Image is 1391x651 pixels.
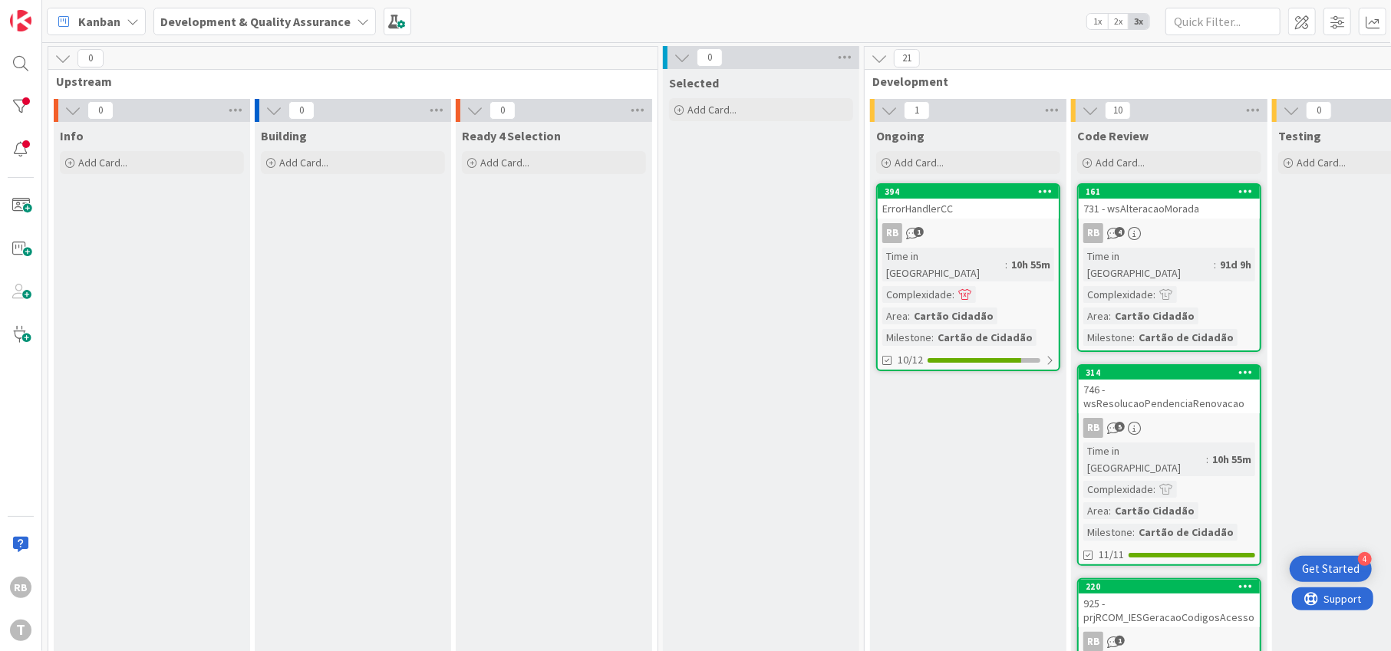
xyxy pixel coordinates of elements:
a: 394ErrorHandlerCCRBTime in [GEOGRAPHIC_DATA]:10h 55mComplexidade:Area:Cartão CidadãoMilestone:Car... [876,183,1060,371]
div: Complexidade [1083,286,1153,303]
div: Open Get Started checklist, remaining modules: 4 [1290,556,1372,582]
div: RB [1079,223,1260,243]
span: 2x [1108,14,1129,29]
span: 1 [904,101,930,120]
div: Milestone [1083,329,1132,346]
div: 925 - prjRCOM_IESGeracaoCodigosAcesso [1079,593,1260,627]
span: 0 [697,48,723,67]
div: Area [882,307,908,324]
span: 10 [1105,101,1131,120]
span: Add Card... [687,103,737,117]
a: 161731 - wsAlteracaoMoradaRBTime in [GEOGRAPHIC_DATA]:91d 9hComplexidade:Area:Cartão CidadãoMiles... [1077,183,1261,352]
span: Upstream [56,74,638,89]
div: RB [882,223,902,243]
span: : [931,329,934,346]
span: 3x [1129,14,1149,29]
div: 91d 9h [1216,256,1255,273]
div: 314746 - wsResolucaoPendenciaRenovacao [1079,366,1260,413]
div: 161731 - wsAlteracaoMorada [1079,185,1260,219]
span: 11/11 [1099,547,1124,563]
span: : [1132,329,1135,346]
div: 394 [885,186,1059,197]
input: Quick Filter... [1165,8,1281,35]
span: 4 [1115,227,1125,237]
span: Ongoing [876,128,925,143]
div: Area [1083,307,1109,324]
span: Building [261,128,307,143]
div: RB [878,223,1059,243]
span: Support [32,2,70,21]
div: 161 [1086,186,1260,197]
span: Add Card... [480,156,529,169]
div: ErrorHandlerCC [878,199,1059,219]
span: 0 [77,49,104,67]
img: Visit kanbanzone.com [10,10,31,31]
div: Time in [GEOGRAPHIC_DATA] [1083,248,1214,281]
div: 161 [1079,185,1260,199]
div: 10h 55m [1007,256,1054,273]
span: : [952,286,954,303]
div: Cartão de Cidadão [934,329,1037,346]
div: 314 [1086,367,1260,378]
span: : [1132,524,1135,541]
div: T [10,620,31,641]
div: 10h 55m [1208,451,1255,468]
span: Selected [669,75,719,90]
div: 394 [878,185,1059,199]
span: Code Review [1077,128,1149,143]
div: Milestone [882,329,931,346]
span: Ready 4 Selection [462,128,561,143]
div: Time in [GEOGRAPHIC_DATA] [882,248,1005,281]
span: : [1109,307,1111,324]
span: 5 [1115,422,1125,432]
div: 220 [1086,581,1260,592]
div: Milestone [1083,524,1132,541]
span: Kanban [78,12,120,31]
div: Complexidade [882,286,952,303]
div: 4 [1358,552,1372,566]
div: RB [1083,418,1103,438]
div: Complexidade [1083,481,1153,498]
span: 10/12 [898,352,923,368]
div: 220 [1079,580,1260,593]
span: : [908,307,910,324]
div: RB [1079,418,1260,438]
div: 731 - wsAlteracaoMorada [1079,199,1260,219]
span: Add Card... [279,156,328,169]
span: Add Card... [78,156,127,169]
div: Get Started [1302,561,1360,577]
span: : [1005,256,1007,273]
span: : [1109,502,1111,519]
span: 21 [894,49,920,67]
div: Cartão Cidadão [1111,502,1198,519]
div: Cartão de Cidadão [1135,329,1238,346]
span: Testing [1278,128,1321,143]
div: Time in [GEOGRAPHIC_DATA] [1083,442,1206,476]
span: Info [60,128,84,143]
span: 1 [914,227,924,237]
span: 0 [489,101,516,120]
span: 0 [87,101,114,120]
div: Cartão Cidadão [910,307,997,324]
span: 1x [1087,14,1108,29]
div: Area [1083,502,1109,519]
span: Add Card... [895,156,944,169]
span: : [1153,481,1155,498]
a: 314746 - wsResolucaoPendenciaRenovacaoRBTime in [GEOGRAPHIC_DATA]:10h 55mComplexidade:Area:Cartão... [1077,364,1261,566]
div: RB [10,577,31,598]
div: 220925 - prjRCOM_IESGeracaoCodigosAcesso [1079,580,1260,627]
div: Cartão Cidadão [1111,307,1198,324]
span: : [1206,451,1208,468]
span: : [1214,256,1216,273]
b: Development & Quality Assurance [160,14,351,29]
span: Add Card... [1297,156,1346,169]
div: Cartão de Cidadão [1135,524,1238,541]
span: : [1153,286,1155,303]
span: Add Card... [1096,156,1145,169]
div: RB [1083,223,1103,243]
div: 746 - wsResolucaoPendenciaRenovacao [1079,380,1260,413]
span: 0 [1306,101,1332,120]
span: 0 [288,101,315,120]
span: 1 [1115,636,1125,646]
div: 314 [1079,366,1260,380]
